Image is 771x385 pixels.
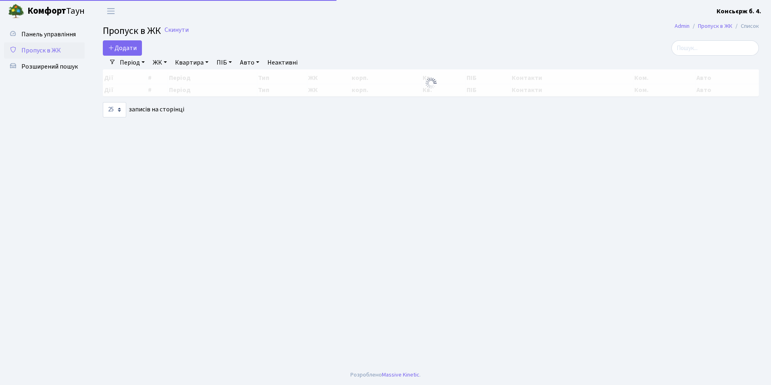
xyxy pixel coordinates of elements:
[4,42,85,59] a: Пропуск в ЖК
[732,22,759,31] li: Список
[103,102,126,117] select: записів на сторінці
[21,46,61,55] span: Пропуск в ЖК
[103,102,184,117] label: записів на сторінці
[425,77,438,90] img: Обробка...
[717,7,761,16] b: Консьєрж б. 4.
[4,26,85,42] a: Панель управління
[21,30,76,39] span: Панель управління
[8,3,24,19] img: logo.png
[172,56,212,69] a: Квартира
[663,18,771,35] nav: breadcrumb
[350,370,421,379] div: Розроблено .
[101,4,121,18] button: Переключити навігацію
[27,4,66,17] b: Комфорт
[675,22,690,30] a: Admin
[108,44,137,52] span: Додати
[165,26,189,34] a: Скинути
[671,40,759,56] input: Пошук...
[150,56,170,69] a: ЖК
[4,59,85,75] a: Розширений пошук
[103,40,142,56] a: Додати
[21,62,78,71] span: Розширений пошук
[117,56,148,69] a: Період
[717,6,761,16] a: Консьєрж б. 4.
[213,56,235,69] a: ПІБ
[698,22,732,30] a: Пропуск в ЖК
[103,24,161,38] span: Пропуск в ЖК
[382,370,419,379] a: Massive Kinetic
[237,56,263,69] a: Авто
[27,4,85,18] span: Таун
[264,56,301,69] a: Неактивні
